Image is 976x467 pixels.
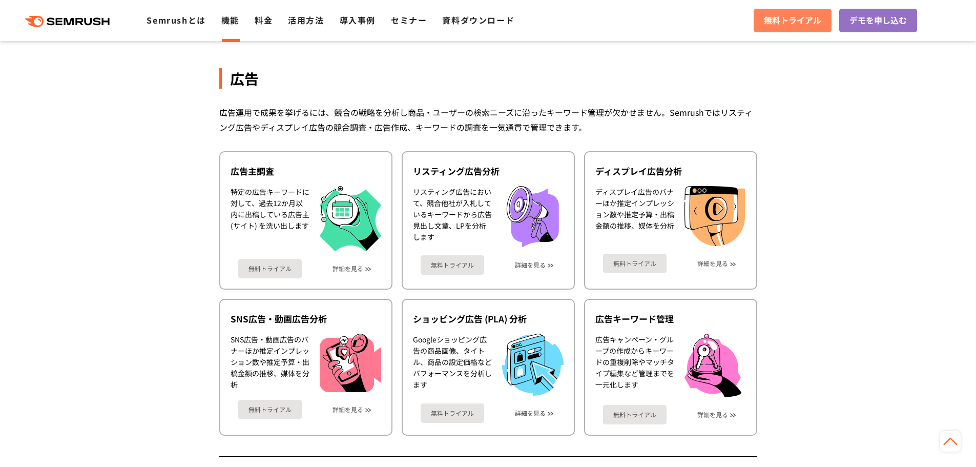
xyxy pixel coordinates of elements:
div: 広告キャンペーン・グループの作成からキーワードの重複削除やマッチタイプ編集など管理までを一元化します [595,334,674,398]
a: 詳細を見る [697,411,728,418]
a: 無料トライアル [238,400,302,419]
a: 詳細を見る [515,410,546,417]
img: SNS広告・動画広告分析 [320,334,381,392]
a: 資料ダウンロード [442,14,514,26]
a: 詳細を見る [333,265,363,272]
a: Semrushとは [147,14,205,26]
a: 無料トライアル [238,259,302,278]
img: 広告キーワード管理 [684,334,742,398]
a: 無料トライアル [754,9,832,32]
a: 無料トライアル [421,403,484,423]
div: ショッピング広告 (PLA) 分析 [413,313,564,325]
div: 広告主調査 [231,165,381,177]
a: 無料トライアル [603,405,667,424]
img: ショッピング広告 (PLA) 分析 [502,334,564,396]
a: 機能 [221,14,239,26]
div: 広告 [219,68,757,89]
span: デモを申し込む [849,14,907,27]
a: 料金 [255,14,273,26]
div: 広告キーワード管理 [595,313,746,325]
a: デモを申し込む [839,9,917,32]
a: 無料トライアル [603,254,667,273]
a: 無料トライアル [421,255,484,275]
img: 広告主調査 [320,186,381,251]
a: 活用方法 [288,14,324,26]
img: リスティング広告分析 [502,186,564,248]
a: 詳細を見る [697,260,728,267]
img: ディスプレイ広告分析 [684,186,745,247]
div: 広告運用で成果を挙げるには、競合の戦略を分析し商品・ユーザーの検索ニーズに沿ったキーワード管理が欠かせません。Semrushではリスティング広告やディスプレイ広告の競合調査・広告作成、キーワード... [219,105,757,135]
span: 無料トライアル [764,14,821,27]
div: ディスプレイ広告のバナーほか推定インプレッション数や推定予算・出稿金額の推移、媒体を分析 [595,186,674,247]
div: Googleショッピング広告の商品画像、タイトル、商品の設定価格などパフォーマンスを分析します [413,334,492,396]
a: 導入事例 [340,14,376,26]
a: 詳細を見る [333,406,363,413]
a: セミナー [391,14,427,26]
div: SNS広告・動画広告のバナーほか推定インプレッション数や推定予算・出稿金額の推移、媒体を分析 [231,334,309,392]
div: リスティング広告において、競合他社が入札しているキーワードから広告見出し文章、LPを分析します [413,186,492,248]
div: ディスプレイ広告分析 [595,165,746,177]
div: SNS広告・動画広告分析 [231,313,381,325]
a: 詳細を見る [515,261,546,269]
div: リスティング広告分析 [413,165,564,177]
div: 特定の広告キーワードに対して、過去12か月以内に出稿している広告主 (サイト) を洗い出します [231,186,309,251]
